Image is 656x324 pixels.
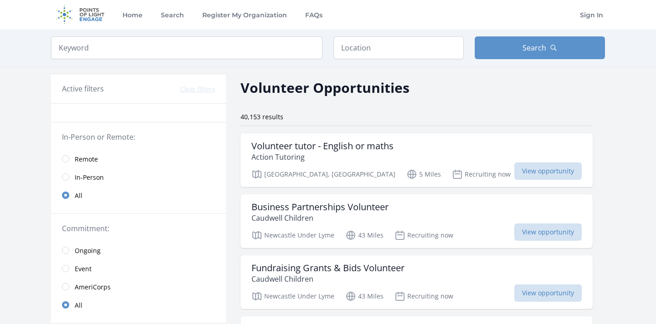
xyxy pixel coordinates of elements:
[251,273,405,284] p: Caudwell Children
[345,230,384,241] p: 43 Miles
[51,150,226,168] a: Remote
[51,168,226,186] a: In-Person
[241,112,283,121] span: 40,153 results
[251,141,394,152] h3: Volunteer tutor - English or maths
[241,133,593,187] a: Volunteer tutor - English or maths Action Tutoring [GEOGRAPHIC_DATA], [GEOGRAPHIC_DATA] 5 Miles R...
[75,155,98,164] span: Remote
[75,283,111,292] span: AmeriCorps
[251,263,405,273] h3: Fundraising Grants & Bids Volunteer
[75,191,82,200] span: All
[251,169,395,180] p: [GEOGRAPHIC_DATA], [GEOGRAPHIC_DATA]
[75,246,101,255] span: Ongoing
[251,213,389,223] p: Caudwell Children
[475,36,605,59] button: Search
[251,230,334,241] p: Newcastle Under Lyme
[514,223,582,241] span: View opportunity
[251,291,334,302] p: Newcastle Under Lyme
[241,255,593,309] a: Fundraising Grants & Bids Volunteer Caudwell Children Newcastle Under Lyme 43 Miles Recruiting no...
[251,152,394,162] p: Action Tutoring
[62,83,104,94] h3: Active filters
[51,186,226,204] a: All
[180,85,215,94] button: Clear filters
[514,162,582,180] span: View opportunity
[75,301,82,310] span: All
[75,173,104,182] span: In-Person
[333,36,464,59] input: Location
[51,259,226,278] a: Event
[241,77,410,98] h2: Volunteer Opportunities
[523,42,546,53] span: Search
[251,202,389,213] h3: Business Partnerships Volunteer
[51,296,226,314] a: All
[51,241,226,259] a: Ongoing
[395,291,453,302] p: Recruiting now
[51,278,226,296] a: AmeriCorps
[452,169,511,180] p: Recruiting now
[51,36,323,59] input: Keyword
[241,194,593,248] a: Business Partnerships Volunteer Caudwell Children Newcastle Under Lyme 43 Miles Recruiting now Vi...
[75,264,92,273] span: Event
[514,284,582,302] span: View opportunity
[345,291,384,302] p: 43 Miles
[62,132,215,142] legend: In-Person or Remote:
[62,223,215,234] legend: Commitment:
[406,169,441,180] p: 5 Miles
[395,230,453,241] p: Recruiting now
